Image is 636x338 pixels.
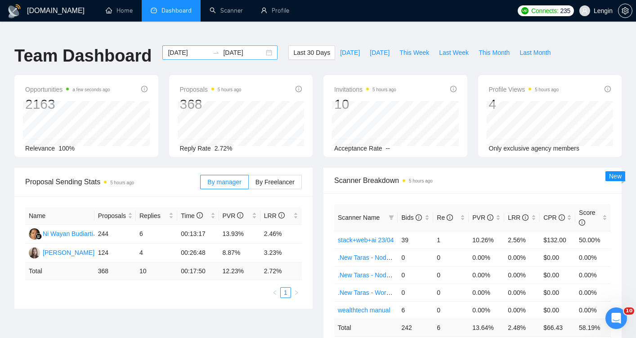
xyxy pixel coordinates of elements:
[575,319,611,336] td: 58.19 %
[106,7,133,14] a: homeHome
[433,319,469,336] td: 6
[136,262,177,280] td: 10
[434,45,474,60] button: Last Week
[508,214,529,221] span: LRR
[94,207,136,225] th: Proposals
[398,319,433,336] td: 242
[260,225,302,244] td: 2.46%
[218,87,242,92] time: 5 hours ago
[136,207,177,225] th: Replies
[398,301,433,319] td: 6
[575,266,611,284] td: 0.00%
[177,225,219,244] td: 00:13:17
[398,231,433,249] td: 39
[618,7,632,14] span: setting
[293,48,330,58] span: Last 30 Days
[469,301,504,319] td: 0.00%
[29,249,94,256] a: NB[PERSON_NAME]
[338,254,399,261] a: .New Taras - NodeJS.
[370,48,390,58] span: [DATE]
[447,214,453,221] span: info-circle
[540,266,575,284] td: $0.00
[338,214,380,221] span: Scanner Name
[504,284,540,301] td: 0.00%
[219,225,260,244] td: 13.93%
[433,249,469,266] td: 0
[398,284,433,301] td: 0
[560,6,570,16] span: 235
[618,7,632,14] a: setting
[543,214,564,221] span: CPR
[469,249,504,266] td: 0.00%
[136,244,177,262] td: 4
[110,180,134,185] time: 5 hours ago
[25,262,94,280] td: Total
[469,319,504,336] td: 13.64 %
[416,214,422,221] span: info-circle
[94,262,136,280] td: 368
[398,249,433,266] td: 0
[269,287,280,298] button: left
[504,266,540,284] td: 0.00%
[294,290,299,295] span: right
[29,247,40,258] img: NB
[334,96,396,113] div: 10
[469,284,504,301] td: 0.00%
[515,45,555,60] button: Last Month
[29,230,93,237] a: NWNi Wayan Budiarti
[338,307,390,314] a: wealthtech manual
[260,244,302,262] td: 3.23%
[181,212,202,219] span: Time
[399,48,429,58] span: This Week
[237,212,243,218] span: info-circle
[43,248,94,258] div: [PERSON_NAME]
[296,86,302,92] span: info-circle
[609,173,622,180] span: New
[280,287,291,298] li: 1
[433,266,469,284] td: 0
[489,84,559,95] span: Profile Views
[521,7,529,14] img: upwork-logo.png
[472,214,493,221] span: PVR
[575,231,611,249] td: 50.00%
[605,86,611,92] span: info-circle
[575,284,611,301] td: 0.00%
[605,307,627,329] iframe: Intercom live chat
[531,6,558,16] span: Connects:
[281,288,291,298] a: 1
[575,301,611,319] td: 0.00%
[180,84,242,95] span: Proposals
[535,87,559,92] time: 5 hours ago
[255,178,295,186] span: By Freelancer
[394,45,434,60] button: This Week
[575,249,611,266] td: 0.00%
[386,145,390,152] span: --
[180,96,242,113] div: 368
[25,176,200,187] span: Proposal Sending Stats
[439,48,469,58] span: Last Week
[489,145,580,152] span: Only exclusive agency members
[334,175,611,186] span: Scanner Breakdown
[25,145,55,152] span: Relevance
[479,48,510,58] span: This Month
[409,178,433,183] time: 5 hours ago
[215,145,233,152] span: 2.72%
[161,7,192,14] span: Dashboard
[338,289,443,296] a: .New Taras - WordPress with symbols
[522,214,529,221] span: info-circle
[98,211,126,221] span: Proposals
[540,249,575,266] td: $0.00
[210,7,243,14] a: searchScanner
[437,214,453,221] span: Re
[223,212,244,219] span: PVR
[340,48,360,58] span: [DATE]
[469,266,504,284] td: 0.00%
[618,4,632,18] button: setting
[43,229,93,239] div: Ni Wayan Budiarti
[141,86,148,92] span: info-circle
[177,262,219,280] td: 00:17:50
[180,145,211,152] span: Reply Rate
[25,84,110,95] span: Opportunities
[433,301,469,319] td: 0
[219,244,260,262] td: 8.87%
